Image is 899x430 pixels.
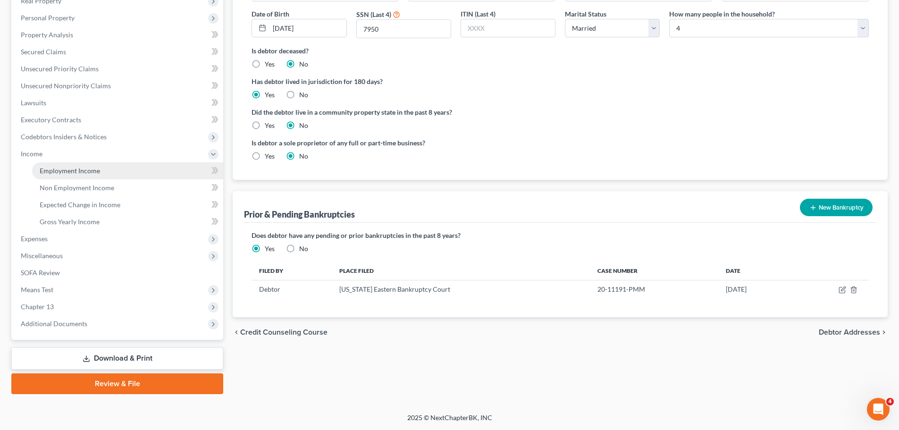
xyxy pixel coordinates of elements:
[40,167,100,175] span: Employment Income
[299,152,308,161] label: No
[461,19,555,37] input: XXXX
[233,329,328,336] button: chevron_left Credit Counseling Course
[13,43,223,60] a: Secured Claims
[819,329,880,336] span: Debtor Addresses
[21,116,81,124] span: Executory Contracts
[819,329,888,336] button: Debtor Addresses chevron_right
[21,31,73,39] span: Property Analysis
[299,244,308,253] label: No
[32,179,223,196] a: Non Employment Income
[21,269,60,277] span: SOFA Review
[265,152,275,161] label: Yes
[21,320,87,328] span: Additional Documents
[299,59,308,69] label: No
[265,59,275,69] label: Yes
[240,329,328,336] span: Credit Counseling Course
[800,199,873,216] button: New Bankruptcy
[590,280,718,298] td: 20-11191-PMM
[332,261,589,280] th: Place Filed
[21,99,46,107] span: Lawsuits
[21,286,53,294] span: Means Test
[32,162,223,179] a: Employment Income
[21,252,63,260] span: Miscellaneous
[252,9,289,19] label: Date of Birth
[357,20,451,38] input: XXXX
[718,280,792,298] td: [DATE]
[299,90,308,100] label: No
[299,121,308,130] label: No
[21,82,111,90] span: Unsecured Nonpriority Claims
[269,19,346,37] input: MM/DD/YYYY
[332,280,589,298] td: [US_STATE] Eastern Bankruptcy Court
[252,280,332,298] td: Debtor
[13,60,223,77] a: Unsecured Priority Claims
[11,373,223,394] a: Review & File
[21,133,107,141] span: Codebtors Insiders & Notices
[590,261,718,280] th: Case Number
[13,264,223,281] a: SOFA Review
[252,138,555,148] label: Is debtor a sole proprietor of any full or part-time business?
[565,9,606,19] label: Marital Status
[21,303,54,311] span: Chapter 13
[669,9,775,19] label: How many people in the household?
[252,76,869,86] label: Has debtor lived in jurisdiction for 180 days?
[21,14,75,22] span: Personal Property
[265,244,275,253] label: Yes
[40,218,100,226] span: Gross Yearly Income
[233,329,240,336] i: chevron_left
[867,398,890,421] iframe: Intercom live chat
[40,184,114,192] span: Non Employment Income
[181,413,719,430] div: 2025 © NextChapterBK, INC
[252,230,869,240] label: Does debtor have any pending or prior bankruptcies in the past 8 years?
[21,65,99,73] span: Unsecured Priority Claims
[40,201,120,209] span: Expected Change in Income
[13,94,223,111] a: Lawsuits
[718,261,792,280] th: Date
[880,329,888,336] i: chevron_right
[11,347,223,370] a: Download & Print
[32,213,223,230] a: Gross Yearly Income
[13,77,223,94] a: Unsecured Nonpriority Claims
[461,9,496,19] label: ITIN (Last 4)
[21,235,48,243] span: Expenses
[21,150,42,158] span: Income
[265,121,275,130] label: Yes
[32,196,223,213] a: Expected Change in Income
[886,398,894,405] span: 4
[244,209,355,220] div: Prior & Pending Bankruptcies
[252,107,869,117] label: Did the debtor live in a community property state in the past 8 years?
[356,9,391,19] label: SSN (Last 4)
[265,90,275,100] label: Yes
[252,46,869,56] label: Is debtor deceased?
[252,261,332,280] th: Filed By
[13,26,223,43] a: Property Analysis
[13,111,223,128] a: Executory Contracts
[21,48,66,56] span: Secured Claims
